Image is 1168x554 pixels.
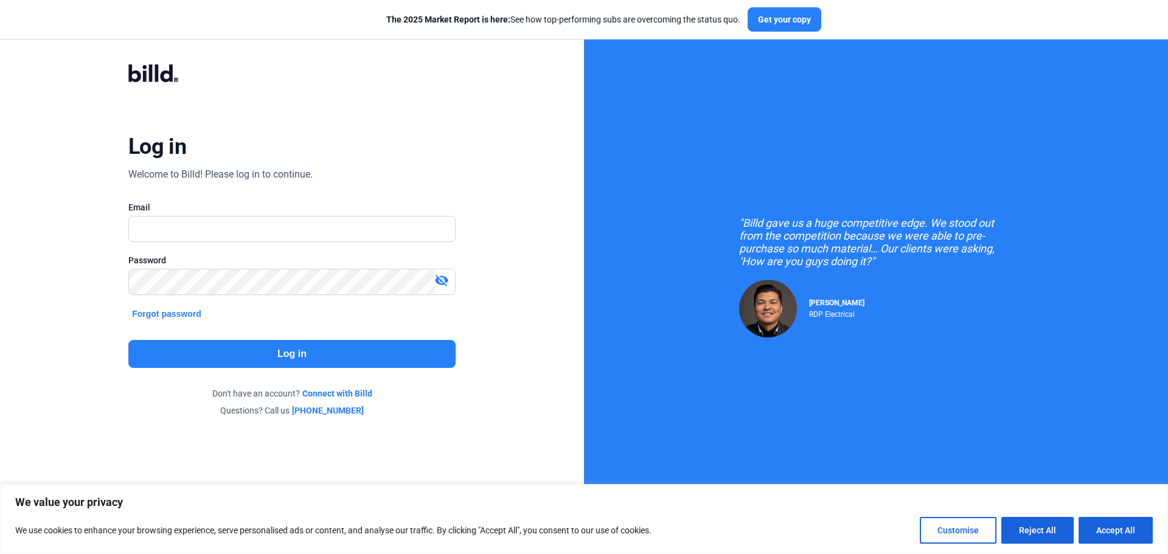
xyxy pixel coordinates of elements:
span: [PERSON_NAME] [809,299,864,307]
p: We value your privacy [15,495,1153,510]
button: Log in [128,340,456,368]
div: RDP Electrical [809,307,864,319]
button: Accept All [1079,517,1153,544]
mat-icon: visibility_off [434,273,449,288]
p: We use cookies to enhance your browsing experience, serve personalised ads or content, and analys... [15,523,652,538]
div: Password [128,254,456,266]
img: Raul Pacheco [739,280,797,338]
div: Log in [128,133,186,160]
span: The 2025 Market Report is here: [386,15,510,24]
div: Questions? Call us [128,404,456,417]
div: Welcome to Billd! Please log in to continue. [128,167,313,182]
a: Connect with Billd [302,387,372,400]
button: Customise [920,517,996,544]
div: Don't have an account? [128,387,456,400]
div: See how top-performing subs are overcoming the status quo. [386,13,740,26]
a: [PHONE_NUMBER] [292,404,364,417]
div: "Billd gave us a huge competitive edge. We stood out from the competition because we were able to... [739,216,1013,268]
button: Get your copy [748,7,821,32]
button: Reject All [1001,517,1074,544]
div: Email [128,201,456,213]
button: Forgot password [128,307,205,320]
